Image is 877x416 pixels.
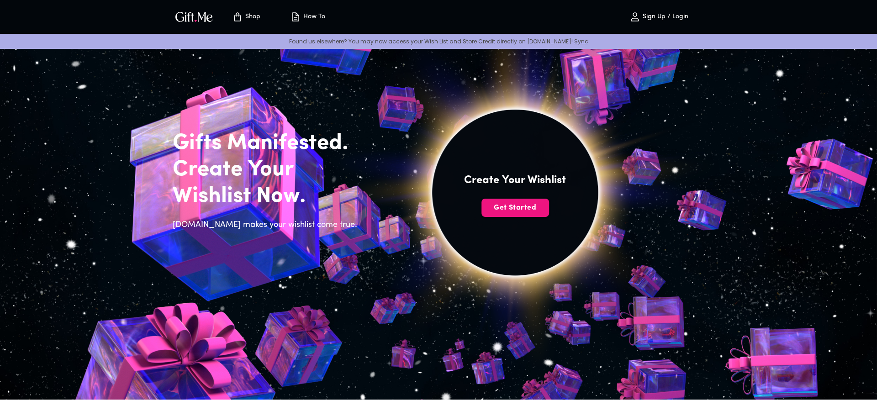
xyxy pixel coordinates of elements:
[290,11,301,22] img: how-to.svg
[481,203,549,213] span: Get Started
[7,37,870,45] p: Found us elsewhere? You may now access your Wish List and Store Credit directly on [DOMAIN_NAME]!
[221,2,271,32] button: Store page
[243,13,260,21] p: Shop
[173,11,216,22] button: GiftMe Logo
[613,2,704,32] button: Sign Up / Login
[481,199,549,217] button: Get Started
[310,8,720,398] img: hero_sun.png
[301,13,325,21] p: How To
[464,173,566,188] h4: Create Your Wishlist
[574,37,588,45] a: Sync
[640,13,688,21] p: Sign Up / Login
[282,2,333,32] button: How To
[174,10,215,23] img: GiftMe Logo
[173,219,363,232] h6: [DOMAIN_NAME] makes your wishlist come true.
[173,183,363,210] h2: Wishlist Now.
[173,157,363,183] h2: Create Your
[173,130,363,157] h2: Gifts Manifested.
